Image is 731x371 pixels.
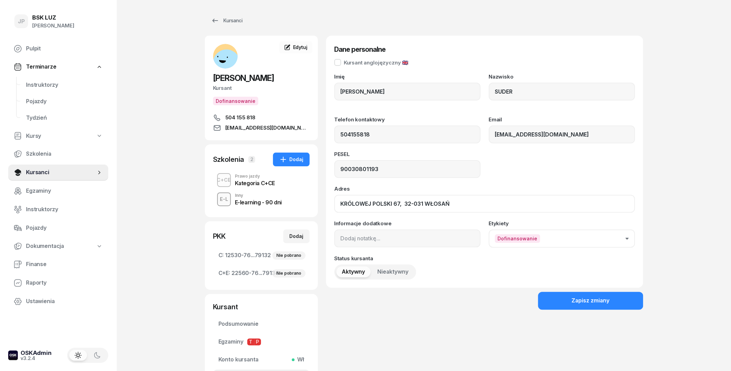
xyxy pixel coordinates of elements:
div: OSKAdmin [21,350,52,356]
span: 12530-76...79132 [218,251,304,260]
span: Instruktorzy [26,81,103,89]
button: Dodaj [273,153,310,166]
span: Egzaminy [26,187,103,195]
div: Kursant [213,84,310,93]
button: Nieaktywny [372,266,414,277]
div: Kursant [213,302,310,312]
img: logo-xs-dark@2x.png [8,350,18,360]
a: Konto kursantaWł [213,351,310,368]
a: Ustawienia [8,293,108,310]
a: Tydzień [21,110,108,126]
div: Kursanci [211,16,242,25]
div: v3.2.4 [21,356,52,361]
div: Nie pobrano [272,251,305,260]
span: P [254,338,261,345]
div: E-learning - 90 dni [235,200,282,205]
span: [PERSON_NAME] [213,73,274,83]
input: Dodaj notatkę... [334,229,480,247]
span: Szkolenia [26,149,103,158]
span: Konto kursanta [218,355,304,364]
span: Ustawienia [26,297,103,306]
a: Dokumentacja [8,238,108,254]
span: Egzaminy [218,337,304,346]
button: E-L [217,192,231,206]
div: Kategoria C+CE [235,180,275,186]
span: Pojazdy [26,224,103,232]
div: Szkolenia [213,155,244,164]
div: Zapisz zmiany [571,296,609,305]
span: [EMAIL_ADDRESS][DOMAIN_NAME] [225,124,310,132]
a: Raporty [8,275,108,291]
a: Kursy [8,128,108,144]
a: Terminarze [8,59,108,75]
span: C: [218,251,224,260]
span: C+E: [218,269,230,278]
span: Instruktorzy [26,205,103,214]
a: Podsumowanie [213,316,310,332]
a: EgzaminyTP [213,334,310,350]
span: T [247,338,254,345]
div: Kursant anglojęzyczny 🇬🇧 [344,60,408,65]
div: C+CE [214,176,234,184]
a: Kursanci [8,164,108,181]
span: Podsumowanie [218,320,304,328]
div: Nie pobrano [272,269,305,277]
span: Finanse [26,260,103,269]
span: Aktywny [342,267,365,276]
a: C+E:22560-76...79134Nie pobrano [213,265,310,282]
button: Dodaj [283,229,310,243]
div: Dodaj [289,232,303,240]
span: 2 [248,156,255,163]
span: JP [18,19,25,24]
a: Kursanci [205,14,249,27]
a: C:12530-76...79132Nie pobrano [213,247,310,264]
button: C+CEPrawo jazdyKategoria C+CE [213,170,310,190]
span: Raporty [26,278,103,287]
span: Terminarze [26,62,56,71]
div: Inny [235,193,282,198]
span: Nieaktywny [377,267,408,276]
span: Pojazdy [26,97,103,106]
span: Dofinansowanie [495,234,540,243]
div: Prawo jazdy [235,174,275,178]
span: Pulpit [26,44,103,53]
span: Edytuj [293,44,307,50]
button: Aktywny [336,266,370,277]
h3: Dane personalne [334,44,635,55]
a: Pojazdy [21,93,108,110]
div: [PERSON_NAME] [32,21,74,30]
span: 22560-76...79134 [218,269,304,278]
a: [EMAIL_ADDRESS][DOMAIN_NAME] [213,124,310,132]
span: Dokumentacja [26,242,64,251]
span: Kursanci [26,168,96,177]
span: 504 155 818 [225,113,255,122]
a: Edytuj [279,41,312,53]
a: Pojazdy [8,220,108,236]
span: Tydzień [26,113,103,122]
div: PKK [213,231,226,241]
button: Dofinansowanie [213,97,258,105]
a: 504 155 818 [213,113,310,122]
div: E-L [217,195,231,203]
button: C+CE [217,173,231,187]
a: Egzaminy [8,183,108,199]
button: E-LInnyE-learning - 90 dni [213,190,310,209]
button: Dofinansowanie [489,229,635,248]
a: Finanse [8,256,108,273]
button: Zapisz zmiany [538,292,643,310]
a: Pulpit [8,40,108,57]
div: Dodaj [279,155,303,164]
div: BSK LUZ [32,15,74,21]
a: Instruktorzy [8,201,108,218]
span: Wł [294,355,304,364]
span: Kursy [26,132,41,141]
a: Szkolenia [8,146,108,162]
a: Instruktorzy [21,77,108,93]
